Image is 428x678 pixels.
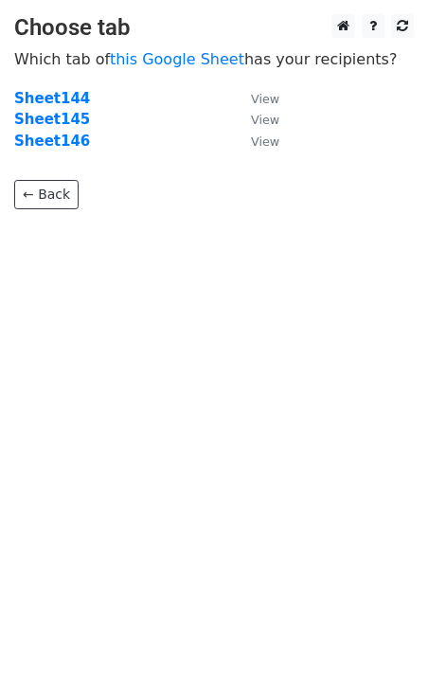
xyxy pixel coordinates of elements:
small: View [251,134,279,149]
h3: Choose tab [14,14,414,42]
a: View [232,90,279,107]
a: View [232,111,279,128]
a: ← Back [14,180,79,209]
a: this Google Sheet [110,50,244,68]
a: Sheet146 [14,133,90,150]
a: Sheet145 [14,111,90,128]
a: Sheet144 [14,90,90,107]
p: Which tab of has your recipients? [14,49,414,69]
small: View [251,92,279,106]
a: View [232,133,279,150]
small: View [251,113,279,127]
